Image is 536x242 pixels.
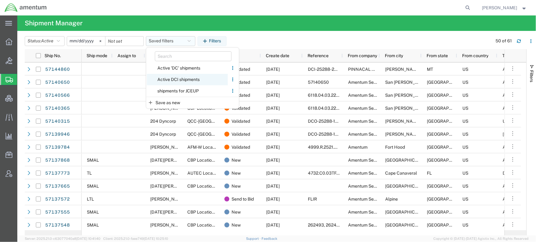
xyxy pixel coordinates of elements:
[150,158,199,163] span: Noel Arrieta
[462,53,488,58] span: From country
[25,237,100,240] span: Server: 2025.21.0-c63077040a8
[308,223,342,227] span: 262493, 262488
[150,197,185,202] span: Kent Gilman
[246,237,262,240] a: Support
[187,158,227,163] span: CBP Location Group
[45,155,70,165] a: 57137868
[150,184,199,189] span: Noel Arrieta
[144,237,168,240] span: [DATE] 10:25:10
[41,38,53,43] span: Active
[105,36,143,46] input: Not set
[308,80,329,85] span: 57140650
[308,197,317,202] span: FLIR
[427,119,471,124] span: TX
[385,171,417,176] span: Cape Canaveral
[385,80,429,85] span: San Angelo
[385,145,405,150] span: Fort Hood
[266,93,280,98] span: 10/15/2025
[482,4,517,11] span: Jason Champagne
[348,67,380,72] span: PINNACAL LLC
[266,106,280,111] span: 10/15/2025
[147,85,228,97] span: shipments for JCEUP
[308,132,349,137] span: DCO-25288-169505
[45,64,70,74] a: 57144860
[266,223,280,227] span: 10/15/2025
[45,207,70,217] a: 57137555
[232,141,250,154] span: Validated
[266,145,280,150] span: 10/15/2025
[385,67,420,72] span: VICTOR
[45,129,70,139] a: 57139946
[348,145,368,150] span: Amentum
[232,193,254,206] span: Send to Bid
[187,132,274,137] span: QCC-TX Location Group
[427,106,471,111] span: TX
[232,154,241,167] span: New
[308,145,371,150] span: 4999.R.2521.DV.EB.2N.DVAL.00
[187,184,227,189] span: CBP Location Group
[308,93,372,98] span: 6118.04.03.2219.000.WSA.0000
[348,158,394,163] span: Amentum Services, Inc.
[427,158,471,163] span: TX
[462,119,468,124] span: US
[385,210,429,214] span: El Paso
[117,53,136,58] span: Assign to
[348,119,394,124] span: Amentum Services, Inc.
[187,119,274,124] span: QCC-TX Location Group
[45,53,61,58] span: Ship No.
[462,132,468,137] span: US
[266,171,280,176] span: 10/15/2025
[462,106,468,111] span: US
[187,210,227,214] span: CBP Location Group
[76,237,100,240] span: [DATE] 10:41:40
[529,70,534,82] span: Filters
[232,76,250,89] span: Validated
[266,53,289,58] span: Create date
[150,210,199,214] span: Noel Arrieta
[266,158,280,163] span: 10/15/2025
[87,171,92,176] span: TL
[198,36,227,46] button: Filters
[348,210,394,214] span: Amentum Services, Inc.
[187,171,233,176] span: AUTEC Location Group
[103,237,168,240] span: Client: 2025.21.0-faee749
[232,115,250,128] span: Validated
[232,89,250,102] span: Validated
[4,3,47,12] img: logo
[45,194,70,204] a: 57137572
[150,223,185,227] span: Juan Trevino
[45,77,70,87] a: 57140650
[385,197,398,202] span: Alpine
[427,132,471,137] span: TX
[427,67,433,72] span: MT
[462,145,468,150] span: US
[427,80,471,85] span: TX
[45,220,70,230] a: 57137548
[348,197,393,202] span: Amentum Services, Inc
[266,210,280,214] span: 10/15/2025
[87,184,99,189] span: SMAL
[503,119,526,124] span: U.S. Military
[502,53,526,58] span: To company
[45,103,70,113] a: 57140365
[348,80,393,85] span: Amentum Services, Inc
[433,236,529,241] span: Copyright © [DATE]-[DATE] Agistix Inc., All Rights Reserved
[427,184,471,189] span: TX
[462,80,468,85] span: US
[146,36,195,46] button: Saved filters
[25,36,65,46] button: Status:Active
[150,145,185,150] span: Ronald Pineda
[266,184,280,189] span: 10/15/2025
[266,80,280,85] span: 10/15/2025
[45,181,70,191] a: 57137665
[45,142,70,152] a: 57139784
[232,180,241,193] span: New
[232,206,241,219] span: New
[67,36,105,46] input: Not set
[385,93,429,98] span: San Angelo
[87,158,99,163] span: SMAL
[496,38,512,44] div: 50 of 61
[150,119,176,124] span: 204 Dyncorp
[155,100,180,106] span: Save as new
[87,197,94,202] span: LTL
